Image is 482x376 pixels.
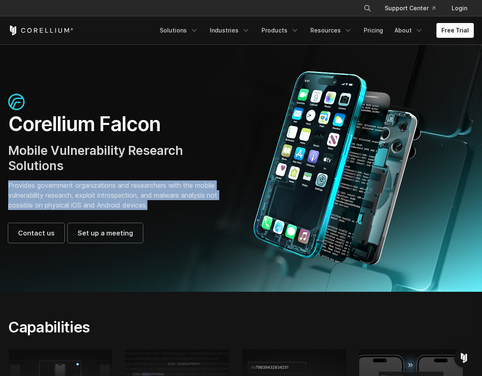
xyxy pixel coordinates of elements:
a: Pricing [359,23,388,38]
a: Support Center [378,1,442,16]
a: Set up a meeting [68,223,143,243]
a: Products [257,23,304,38]
img: Corellium_Falcon Hero 1 [249,71,426,265]
span: Contact us [18,228,55,238]
span: Set up a meeting [78,228,133,238]
a: Free Trial [436,23,474,38]
h1: Corellium Falcon [8,112,233,136]
a: Solutions [155,23,203,38]
a: About [390,23,428,38]
a: Login [445,1,474,16]
div: Navigation Menu [353,1,474,16]
img: falcon-icon [8,94,25,110]
a: Contact us [8,223,64,243]
a: Resources [305,23,357,38]
button: Search [360,1,375,16]
span: Mobile Vulnerability Research Solutions [8,143,183,173]
p: Provides government organizations and researchers with the mobile vulnerability research, exploit... [8,180,233,210]
h2: Capabilities [8,318,313,336]
div: Open Intercom Messenger [454,348,474,368]
div: Navigation Menu [155,23,474,38]
a: Industries [205,23,255,38]
a: Corellium Home [8,25,73,35]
